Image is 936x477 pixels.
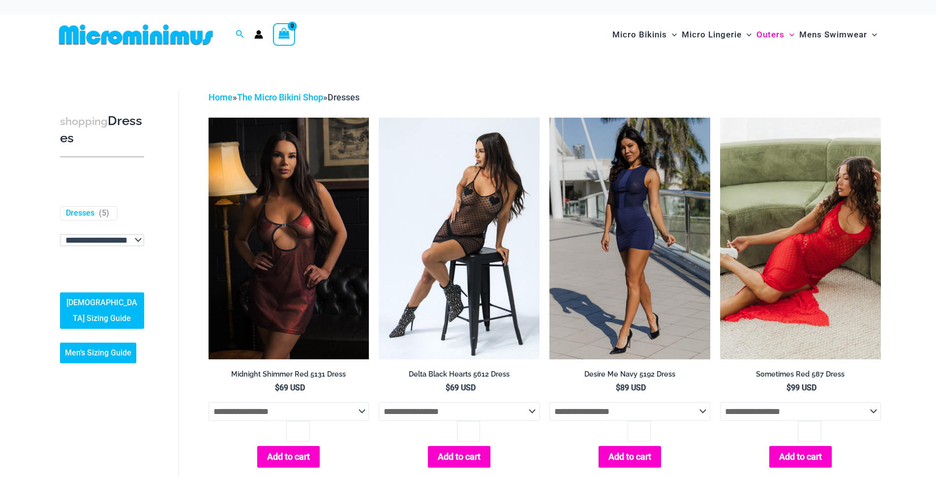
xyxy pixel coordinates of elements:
img: MM SHOP LOGO FLAT [55,24,217,46]
span: $ [616,383,620,392]
bdi: 99 USD [786,383,816,392]
bdi: 69 USD [446,383,476,392]
button: Add to cart [769,446,832,467]
span: » » [209,92,360,102]
a: Micro BikinisMenu ToggleMenu Toggle [610,20,679,50]
h2: Desire Me Navy 5192 Dress [549,370,710,379]
span: Mens Swimwear [799,22,867,47]
span: Menu Toggle [742,22,752,47]
h2: Sometimes Red 587 Dress [720,370,881,379]
button: Add to cart [257,446,320,467]
a: Midnight Shimmer Red 5131 Dress 03v3Midnight Shimmer Red 5131 Dress 05Midnight Shimmer Red 5131 D... [209,118,369,359]
a: Sometimes Red 587 Dress [720,370,881,382]
a: Search icon link [236,29,244,41]
select: wpc-taxonomy-pa_fabric-type-746009 [60,234,144,246]
a: Account icon link [254,30,263,39]
span: Outers [756,22,785,47]
input: Product quantity [628,421,651,442]
h2: Midnight Shimmer Red 5131 Dress [209,370,369,379]
a: Desire Me Navy 5192 Dress [549,370,710,382]
span: ( ) [99,208,109,219]
a: Desire Me Navy 5192 Dress 11Desire Me Navy 5192 Dress 09Desire Me Navy 5192 Dress 09 [549,118,710,359]
span: Dresses [328,92,360,102]
a: Men’s Sizing Guide [60,343,136,363]
span: Menu Toggle [667,22,677,47]
a: View Shopping Cart, empty [273,23,296,46]
nav: Site Navigation [608,18,881,51]
span: shopping [60,115,108,127]
a: Midnight Shimmer Red 5131 Dress [209,370,369,382]
a: Micro LingerieMenu ToggleMenu Toggle [679,20,754,50]
span: Micro Bikinis [612,22,667,47]
a: Mens SwimwearMenu ToggleMenu Toggle [797,20,879,50]
bdi: 69 USD [275,383,305,392]
h2: Delta Black Hearts 5612 Dress [379,370,540,379]
span: Micro Lingerie [682,22,742,47]
button: Add to cart [599,446,661,467]
a: Delta Black Hearts 5612 Dress [379,370,540,382]
img: Desire Me Navy 5192 Dress 11 [549,118,710,359]
span: 5 [102,208,106,218]
span: Menu Toggle [785,22,794,47]
a: Home [209,92,233,102]
input: Product quantity [457,421,480,442]
img: Delta Black Hearts 5612 Dress 05 [379,118,540,359]
span: $ [275,383,279,392]
a: The Micro Bikini Shop [237,92,323,102]
a: OutersMenu ToggleMenu Toggle [754,20,797,50]
span: $ [786,383,791,392]
img: Sometimes Red 587 Dress 10 [720,118,881,359]
h3: Dresses [60,113,144,147]
span: $ [446,383,450,392]
a: Delta Black Hearts 5612 Dress 05Delta Black Hearts 5612 Dress 04Delta Black Hearts 5612 Dress 04 [379,118,540,359]
input: Product quantity [286,421,309,442]
a: Sometimes Red 587 Dress 10Sometimes Red 587 Dress 09Sometimes Red 587 Dress 09 [720,118,881,359]
button: Add to cart [428,446,490,467]
a: [DEMOGRAPHIC_DATA] Sizing Guide [60,292,144,329]
a: Dresses [66,208,94,219]
bdi: 89 USD [616,383,646,392]
input: Product quantity [798,421,821,442]
img: Midnight Shimmer Red 5131 Dress 03v3 [209,118,369,359]
span: Menu Toggle [867,22,877,47]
